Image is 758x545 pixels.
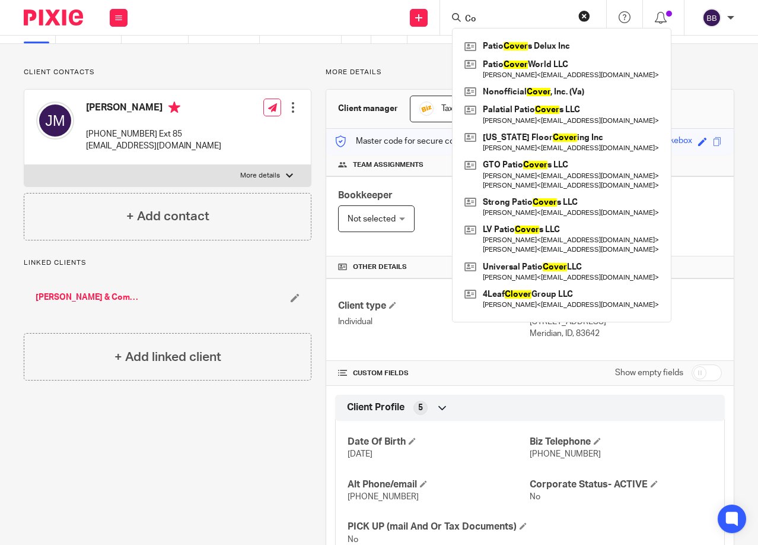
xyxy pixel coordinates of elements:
h4: PICK UP (mail And Or Tax Documents) [348,521,530,533]
h4: Date Of Birth [348,436,530,448]
input: Search [464,14,571,25]
p: Client contacts [24,68,311,77]
p: More details [326,68,734,77]
h4: Corporate Status- ACTIVE [530,479,712,491]
p: [PHONE_NUMBER] Ext 85 [86,128,221,140]
span: Client Profile [347,401,405,414]
p: More details [240,171,280,180]
h4: [PERSON_NAME] [86,102,221,116]
h4: Client type [338,300,530,312]
a: [PERSON_NAME] & Company (Nv Default) [36,291,141,303]
img: Pixie [24,9,83,26]
span: No [348,536,358,544]
span: [PHONE_NUMBER] [348,493,419,501]
h4: CUSTOM FIELDS [338,369,530,378]
i: Primary [168,102,180,113]
img: svg%3E [702,8,721,27]
label: Show empty fields [615,367,683,379]
h4: Alt Phone/email [348,479,530,491]
img: siteIcon.png [419,102,434,116]
h4: + Add contact [126,207,209,226]
p: Linked clients [24,258,311,268]
p: Meridian, ID, 83642 [530,328,722,340]
h3: Client manager [338,103,398,115]
p: [EMAIL_ADDRESS][DOMAIN_NAME] [86,140,221,152]
span: [PHONE_NUMBER] [530,450,601,458]
span: Other details [353,262,407,272]
img: svg%3E [36,102,74,140]
h4: Biz Telephone [530,436,712,448]
span: [DATE] [348,450,372,458]
span: No [530,493,540,501]
span: 5 [418,402,423,414]
span: Team assignments [353,160,423,170]
p: Individual [338,316,530,328]
span: Not selected [348,215,396,223]
span: Bookkeeper [338,191,393,200]
p: Master code for secure communications and files [335,135,540,147]
span: Tax Preparer [441,104,488,113]
h4: + Add linked client [114,348,221,366]
button: Clear [578,10,590,22]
